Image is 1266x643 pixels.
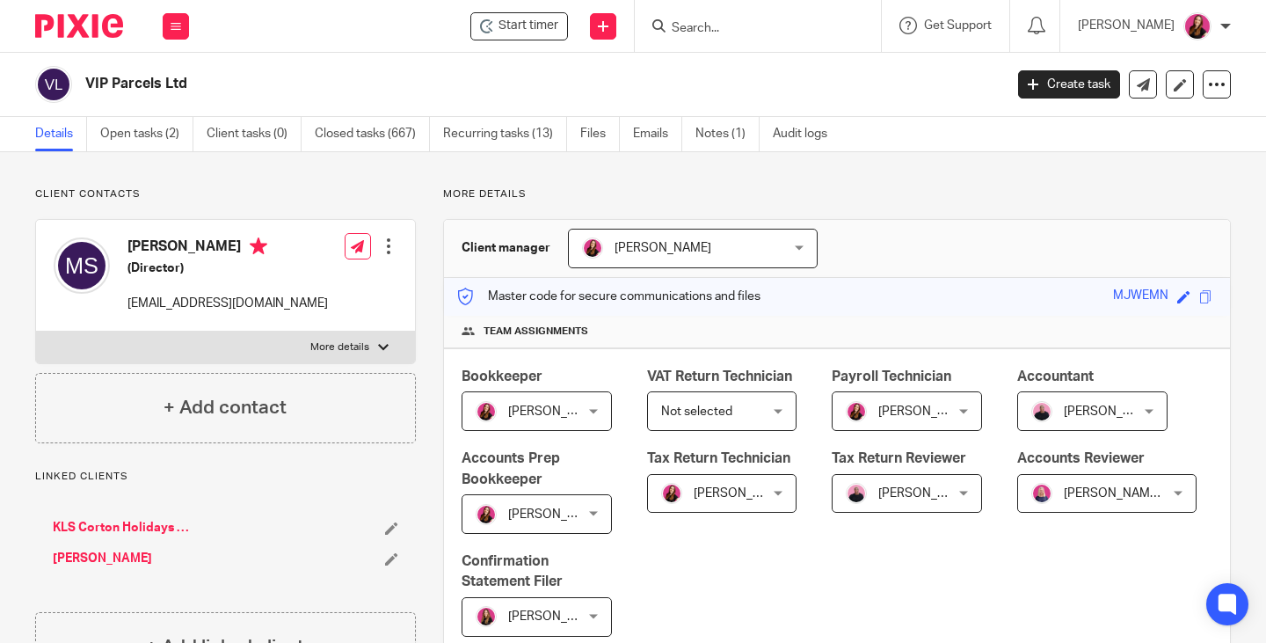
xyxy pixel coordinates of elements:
input: Search [670,21,828,37]
span: [PERSON_NAME] [1064,406,1160,418]
img: 21.png [476,401,497,422]
h4: + Add contact [164,394,287,421]
h3: Client manager [462,239,550,257]
img: 21.png [582,237,603,259]
span: Confirmation Statement Filer [462,554,563,588]
img: 21.png [846,401,867,422]
p: More details [443,187,1231,201]
span: Accounts Reviewer [1017,451,1145,465]
h4: [PERSON_NAME] [127,237,328,259]
span: Tax Return Reviewer [832,451,966,465]
img: svg%3E [54,237,110,294]
img: Cheryl%20Sharp%20FCCA.png [1031,483,1052,504]
p: [EMAIL_ADDRESS][DOMAIN_NAME] [127,295,328,312]
span: [PERSON_NAME] [508,508,605,521]
span: Payroll Technician [832,369,951,384]
h5: (Director) [127,259,328,277]
img: 21.png [661,483,682,504]
span: [PERSON_NAME] [694,487,790,500]
div: VIP Parcels Ltd [470,12,568,40]
span: [PERSON_NAME] [878,406,975,418]
div: MJWEMN [1113,287,1168,307]
p: More details [310,340,369,354]
p: [PERSON_NAME] [1078,17,1175,34]
span: Bookkeeper [462,369,542,384]
img: 21.png [1183,12,1211,40]
p: Client contacts [35,187,416,201]
span: [PERSON_NAME] FCCA [1064,487,1196,500]
img: Pixie [35,14,123,38]
a: [PERSON_NAME] [53,550,152,567]
a: Details [35,117,87,151]
span: Team assignments [484,325,588,339]
img: Bio%20-%20Kemi%20.png [1031,401,1052,422]
h2: VIP Parcels Ltd [85,75,811,93]
a: Audit logs [773,117,840,151]
span: [PERSON_NAME] [508,406,605,418]
span: Accountant [1017,369,1094,384]
a: Open tasks (2) [100,117,193,151]
a: KLS Corton Holidays Ltd [53,519,191,537]
span: Tax Return Technician [647,451,790,465]
a: Create task [1018,70,1120,99]
span: Start timer [498,17,558,35]
a: Closed tasks (667) [315,117,430,151]
span: VAT Return Technician [647,369,792,384]
span: Not selected [661,406,732,418]
a: Emails [633,117,682,151]
img: 21.png [476,504,497,525]
span: [PERSON_NAME] [615,242,711,254]
span: Accounts Prep Bookkeeper [462,451,560,486]
span: Get Support [924,19,992,32]
img: Bio%20-%20Kemi%20.png [846,483,867,504]
a: Client tasks (0) [207,117,302,151]
i: Primary [250,237,267,255]
a: Files [580,117,620,151]
span: [PERSON_NAME] [508,610,605,623]
a: Notes (1) [695,117,760,151]
img: 17.png [476,606,497,627]
p: Linked clients [35,470,416,484]
span: [PERSON_NAME] [878,487,975,500]
img: svg%3E [35,66,72,103]
a: Recurring tasks (13) [443,117,567,151]
p: Master code for secure communications and files [457,288,760,305]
